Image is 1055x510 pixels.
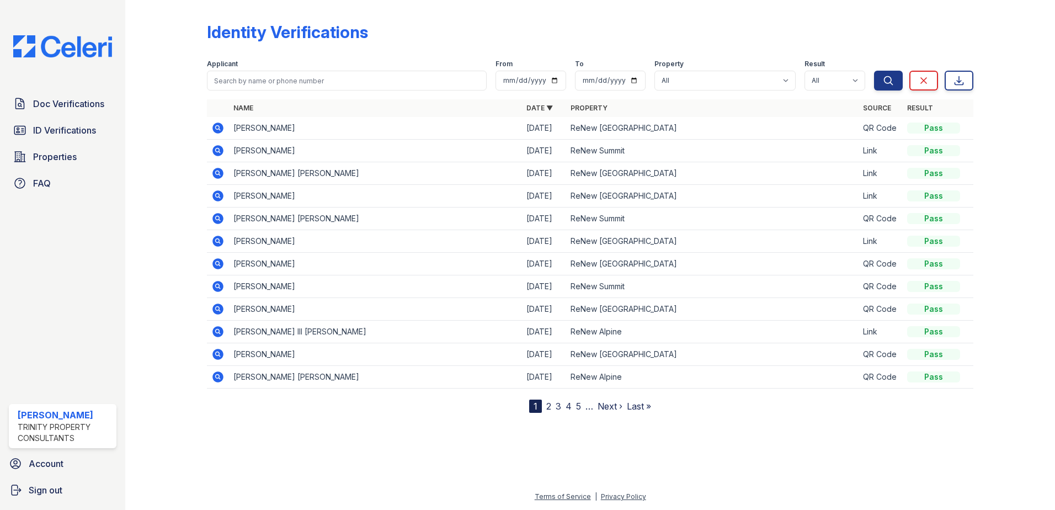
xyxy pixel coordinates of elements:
a: Date ▼ [526,104,553,112]
div: Pass [907,281,960,292]
td: [DATE] [522,140,566,162]
label: To [575,60,584,68]
div: Pass [907,145,960,156]
td: ReNew Summit [566,275,859,298]
td: [PERSON_NAME] [229,253,522,275]
td: [DATE] [522,298,566,321]
img: CE_Logo_Blue-a8612792a0a2168367f1c8372b55b34899dd931a85d93a1a3d3e32e68fde9ad4.png [4,35,121,57]
div: Pass [907,304,960,315]
a: 5 [576,401,581,412]
td: QR Code [859,117,903,140]
td: [DATE] [522,208,566,230]
div: Pass [907,213,960,224]
span: ID Verifications [33,124,96,137]
td: QR Code [859,208,903,230]
div: Pass [907,258,960,269]
label: Applicant [207,60,238,68]
a: Terms of Service [535,492,591,501]
td: Link [859,321,903,343]
a: Result [907,104,933,112]
div: | [595,492,597,501]
a: 3 [556,401,561,412]
div: 1 [529,400,542,413]
a: ID Verifications [9,119,116,141]
div: Identity Verifications [207,22,368,42]
td: ReNew [GEOGRAPHIC_DATA] [566,253,859,275]
td: [PERSON_NAME] [229,343,522,366]
a: 4 [566,401,572,412]
td: [DATE] [522,321,566,343]
a: Privacy Policy [601,492,646,501]
label: Property [654,60,684,68]
td: ReNew [GEOGRAPHIC_DATA] [566,343,859,366]
a: Last » [627,401,651,412]
td: ReNew Summit [566,208,859,230]
td: [DATE] [522,275,566,298]
label: From [495,60,513,68]
a: 2 [546,401,551,412]
td: ReNew [GEOGRAPHIC_DATA] [566,117,859,140]
label: Result [804,60,825,68]
td: [DATE] [522,366,566,389]
td: [PERSON_NAME] [PERSON_NAME] [229,366,522,389]
td: [DATE] [522,230,566,253]
a: FAQ [9,172,116,194]
div: [PERSON_NAME] [18,408,112,422]
span: Sign out [29,484,62,497]
td: ReNew [GEOGRAPHIC_DATA] [566,185,859,208]
td: ReNew Alpine [566,321,859,343]
div: Trinity Property Consultants [18,422,112,444]
td: Link [859,185,903,208]
td: [DATE] [522,117,566,140]
td: Link [859,162,903,185]
td: QR Code [859,343,903,366]
div: Pass [907,326,960,337]
td: [PERSON_NAME] [229,230,522,253]
td: Link [859,140,903,162]
a: Source [863,104,891,112]
a: Sign out [4,479,121,501]
td: [PERSON_NAME] [229,117,522,140]
span: Properties [33,150,77,163]
td: QR Code [859,366,903,389]
div: Pass [907,371,960,382]
div: Pass [907,190,960,201]
td: [DATE] [522,343,566,366]
td: QR Code [859,298,903,321]
a: Next › [598,401,622,412]
td: [DATE] [522,162,566,185]
input: Search by name or phone number [207,71,487,91]
a: Name [233,104,253,112]
td: Link [859,230,903,253]
div: Pass [907,168,960,179]
td: ReNew [GEOGRAPHIC_DATA] [566,230,859,253]
div: Pass [907,123,960,134]
a: Doc Verifications [9,93,116,115]
td: ReNew Summit [566,140,859,162]
td: [PERSON_NAME] [229,185,522,208]
td: QR Code [859,253,903,275]
td: [PERSON_NAME] [229,298,522,321]
div: Pass [907,349,960,360]
td: [PERSON_NAME] III [PERSON_NAME] [229,321,522,343]
div: Pass [907,236,960,247]
td: QR Code [859,275,903,298]
span: … [585,400,593,413]
td: [DATE] [522,185,566,208]
td: ReNew Alpine [566,366,859,389]
td: [PERSON_NAME] [PERSON_NAME] [229,208,522,230]
td: [DATE] [522,253,566,275]
a: Account [4,453,121,475]
span: Account [29,457,63,470]
span: Doc Verifications [33,97,104,110]
a: Properties [9,146,116,168]
a: Property [571,104,608,112]
td: [PERSON_NAME] [PERSON_NAME] [229,162,522,185]
td: [PERSON_NAME] [229,275,522,298]
span: FAQ [33,177,51,190]
td: ReNew [GEOGRAPHIC_DATA] [566,298,859,321]
td: ReNew [GEOGRAPHIC_DATA] [566,162,859,185]
td: [PERSON_NAME] [229,140,522,162]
